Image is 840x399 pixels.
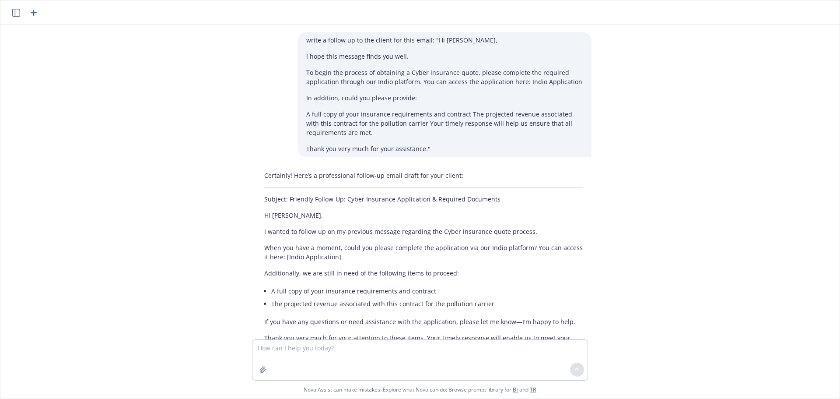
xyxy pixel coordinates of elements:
[264,243,583,261] p: When you have a moment, could you please complete the application via our Indio platform? You can...
[306,35,583,45] p: write a follow up to the client for this email: "Hi [PERSON_NAME],
[271,285,583,297] li: A full copy of your insurance requirements and contract
[306,93,583,102] p: In addition, could you please provide:
[304,381,536,399] span: Nova Assist can make mistakes. Explore what Nova can do: Browse prompt library for and
[264,171,583,180] p: Certainly! Here’s a professional follow-up email draft for your client:
[306,52,583,61] p: I hope this message finds you well.
[264,333,583,352] p: Thank you very much for your attention to these items. Your timely response will enable us to mee...
[306,109,583,137] p: A full copy of your insurance requirements and contract The projected revenue associated with thi...
[264,227,583,236] p: I wanted to follow up on my previous message regarding the Cyber insurance quote process.
[264,317,583,326] p: If you have any questions or need assistance with the application, please let me know—I'm happy t...
[264,194,583,204] p: Subject: Friendly Follow-Up: Cyber Insurance Application & Required Documents
[530,386,536,393] a: TR
[271,297,583,310] li: The projected revenue associated with this contract for the pollution carrier
[306,144,583,153] p: Thank you very much for your assistance."
[513,386,518,393] a: BI
[264,211,583,220] p: Hi [PERSON_NAME],
[306,68,583,86] p: To begin the process of obtaining a Cyber insurance quote, please complete the required applicati...
[264,268,583,278] p: Additionally, we are still in need of the following items to proceed:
